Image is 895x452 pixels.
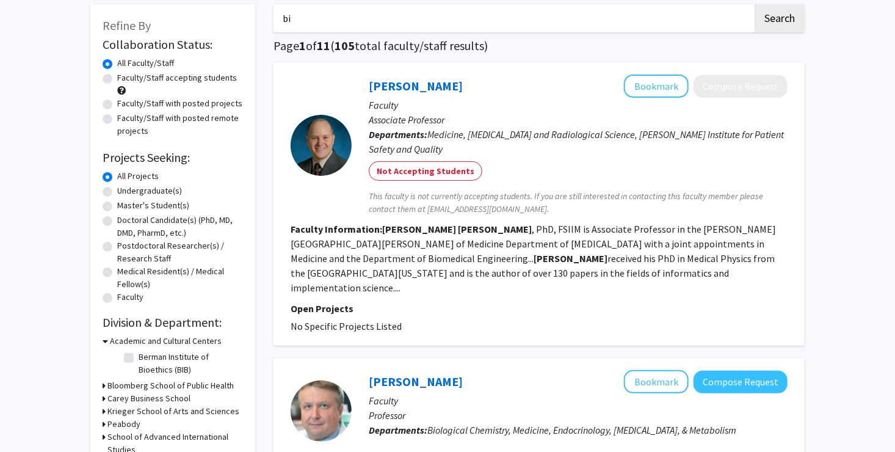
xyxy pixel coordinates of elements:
[117,57,174,70] label: All Faculty/Staff
[103,18,151,33] span: Refine By
[103,315,243,330] h2: Division & Department:
[9,397,52,443] iframe: Chat
[369,112,788,127] p: Associate Professor
[369,98,788,112] p: Faculty
[382,223,456,235] b: [PERSON_NAME]
[117,184,182,197] label: Undergraduate(s)
[694,75,788,98] button: Compose Request to Paul Nagy
[458,223,532,235] b: [PERSON_NAME]
[117,112,243,137] label: Faculty/Staff with posted remote projects
[624,370,689,393] button: Add Laszlo Nagy to Bookmarks
[107,392,190,405] h3: Carey Business School
[291,223,776,294] fg-read-more: , PhD, FSIIM is Associate Professor in the [PERSON_NAME][GEOGRAPHIC_DATA][PERSON_NAME] of Medicin...
[369,424,427,436] b: Departments:
[117,239,243,265] label: Postdoctoral Researcher(s) / Research Staff
[299,38,306,53] span: 1
[534,252,607,264] b: [PERSON_NAME]
[369,161,482,181] mat-chip: Not Accepting Students
[107,379,234,392] h3: Bloomberg School of Public Health
[369,408,788,423] p: Professor
[110,335,222,348] h3: Academic and Cultural Centers
[274,4,753,32] input: Search Keywords
[624,75,689,98] button: Add Paul Nagy to Bookmarks
[369,393,788,408] p: Faculty
[291,301,788,316] p: Open Projects
[369,190,788,216] span: This faculty is not currently accepting students. If you are still interested in contacting this ...
[117,199,189,212] label: Master's Student(s)
[369,78,463,93] a: [PERSON_NAME]
[103,150,243,165] h2: Projects Seeking:
[369,128,427,140] b: Departments:
[117,265,243,291] label: Medical Resident(s) / Medical Fellow(s)
[139,351,240,376] label: Berman Institute of Bioethics (BIB)
[755,4,805,32] button: Search
[107,405,239,418] h3: Krieger School of Arts and Sciences
[107,418,140,431] h3: Peabody
[117,170,159,183] label: All Projects
[694,371,788,393] button: Compose Request to Laszlo Nagy
[291,320,402,332] span: No Specific Projects Listed
[117,291,143,304] label: Faculty
[317,38,330,53] span: 11
[117,214,243,239] label: Doctoral Candidate(s) (PhD, MD, DMD, PharmD, etc.)
[117,71,237,84] label: Faculty/Staff accepting students
[103,37,243,52] h2: Collaboration Status:
[369,128,784,155] span: Medicine, [MEDICAL_DATA] and Radiological Science, [PERSON_NAME] Institute for Patient Safety and...
[117,97,242,110] label: Faculty/Staff with posted projects
[335,38,355,53] span: 105
[291,223,382,235] b: Faculty Information:
[274,38,805,53] h1: Page of ( total faculty/staff results)
[427,424,736,436] span: Biological Chemistry, Medicine, Endocrinology, [MEDICAL_DATA], & Metabolism
[369,374,463,389] a: [PERSON_NAME]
